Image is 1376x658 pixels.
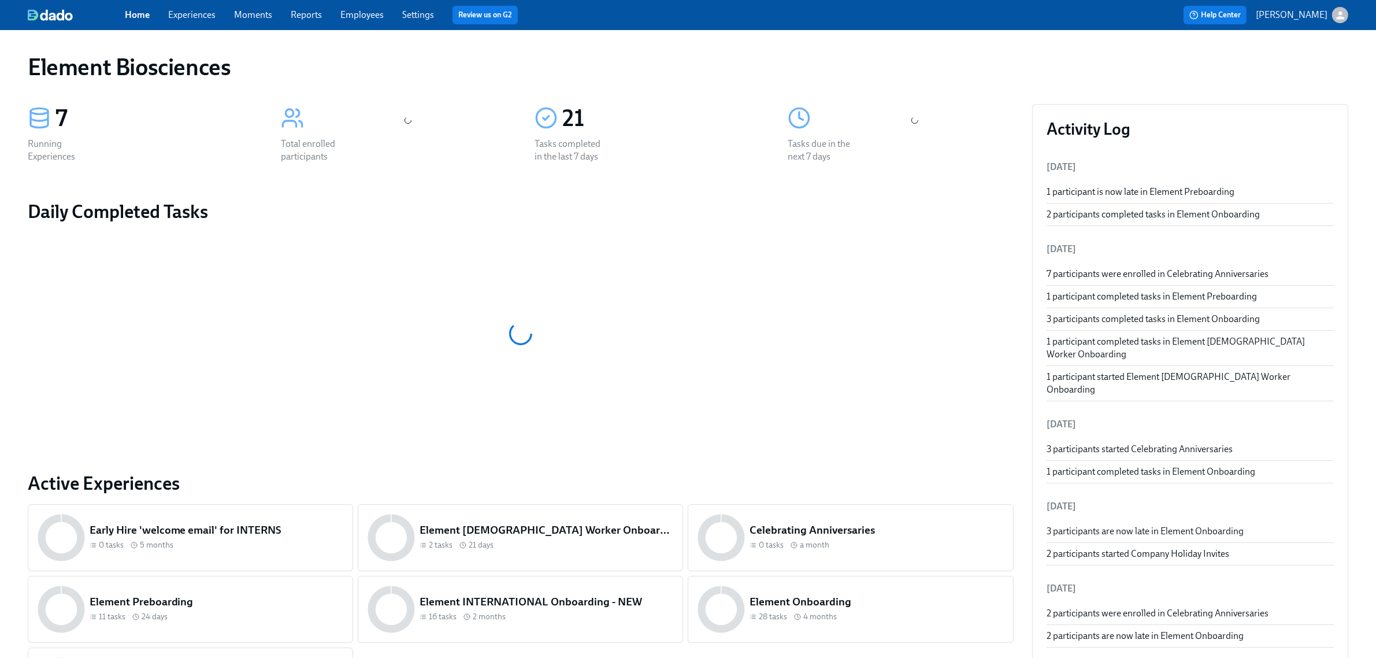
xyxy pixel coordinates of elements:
[90,594,344,609] h5: Element Preboarding
[688,504,1013,571] a: Celebrating Anniversaries0 tasks a month
[1047,525,1334,538] div: 3 participants are now late in Element Onboarding
[1047,161,1076,172] span: [DATE]
[429,539,453,550] span: 2 tasks
[55,104,253,133] div: 7
[291,9,322,20] a: Reports
[28,53,231,81] h1: Element Biosciences
[1047,465,1334,478] div: 1 participant completed tasks in Element Onboarding
[28,138,102,163] div: Running Experiences
[281,138,355,163] div: Total enrolled participants
[1047,335,1334,361] div: 1 participant completed tasks in Element [DEMOGRAPHIC_DATA] Worker Onboarding
[420,594,674,609] h5: Element INTERNATIONAL Onboarding - NEW
[1256,9,1327,21] p: [PERSON_NAME]
[803,611,837,622] span: 4 months
[28,504,353,571] a: Early Hire 'welcome email' for INTERNS0 tasks 5 months
[1184,6,1247,24] button: Help Center
[99,539,124,550] span: 0 tasks
[429,611,457,622] span: 16 tasks
[1047,119,1334,139] h3: Activity Log
[800,539,829,550] span: a month
[28,9,125,21] a: dado
[473,611,506,622] span: 2 months
[535,138,609,163] div: Tasks completed in the last 7 days
[1047,371,1334,396] div: 1 participant started Element [DEMOGRAPHIC_DATA] Worker Onboarding
[1047,186,1334,198] div: 1 participant is now late in Element Preboarding
[1047,575,1334,602] li: [DATE]
[90,523,344,538] h5: Early Hire 'welcome email' for INTERNS
[458,9,512,21] a: Review us on G2
[1047,548,1334,560] div: 2 participants started Company Holiday Invites
[234,9,272,20] a: Moments
[688,576,1013,643] a: Element Onboarding28 tasks 4 months
[168,9,216,20] a: Experiences
[1047,290,1334,303] div: 1 participant completed tasks in Element Preboarding
[759,539,784,550] span: 0 tasks
[142,611,168,622] span: 24 days
[402,9,434,20] a: Settings
[562,104,760,133] div: 21
[340,9,384,20] a: Employees
[420,523,674,538] h5: Element [DEMOGRAPHIC_DATA] Worker Onboarding
[453,6,518,24] button: Review us on G2
[1047,630,1334,642] div: 2 participants are now late in Element Onboarding
[1047,268,1334,280] div: 7 participants were enrolled in Celebrating Anniversaries
[788,138,862,163] div: Tasks due in the next 7 days
[1047,208,1334,221] div: 2 participants completed tasks in Element Onboarding
[759,611,787,622] span: 28 tasks
[28,472,1014,495] a: Active Experiences
[140,539,173,550] span: 5 months
[469,539,494,550] span: 21 days
[1047,493,1334,520] li: [DATE]
[28,200,1014,223] h2: Daily Completed Tasks
[750,594,1004,609] h5: Element Onboarding
[99,611,125,622] span: 11 tasks
[1047,443,1334,456] div: 3 participants started Celebrating Anniversaries
[28,576,353,643] a: Element Preboarding11 tasks 24 days
[1047,411,1334,438] li: [DATE]
[1256,7,1348,23] button: [PERSON_NAME]
[125,9,150,20] a: Home
[1047,313,1334,326] div: 3 participants completed tasks in Element Onboarding
[1047,607,1334,620] div: 2 participants were enrolled in Celebrating Anniversaries
[1047,235,1334,263] li: [DATE]
[750,523,1004,538] h5: Celebrating Anniversaries
[28,9,73,21] img: dado
[1189,9,1241,21] span: Help Center
[358,504,683,571] a: Element [DEMOGRAPHIC_DATA] Worker Onboarding2 tasks 21 days
[358,576,683,643] a: Element INTERNATIONAL Onboarding - NEW16 tasks 2 months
